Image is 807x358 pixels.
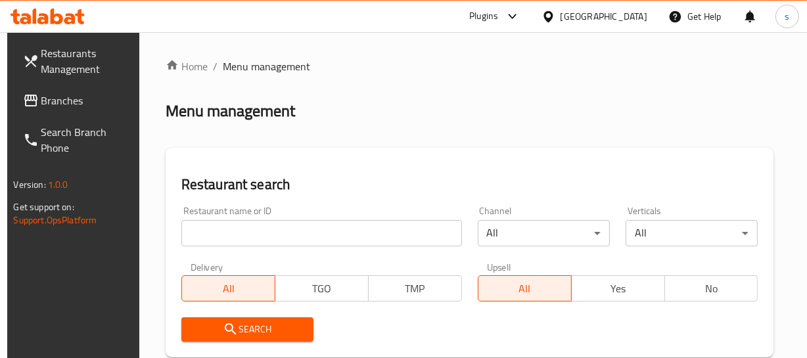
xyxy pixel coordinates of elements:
span: All [484,279,566,298]
button: All [181,275,275,302]
nav: breadcrumb [166,58,774,74]
span: TGO [281,279,363,298]
button: Yes [571,275,665,302]
span: Menu management [223,58,310,74]
label: Delivery [191,262,223,271]
a: Home [166,58,208,74]
span: No [670,279,753,298]
button: Search [181,317,313,342]
div: Plugins [469,9,498,24]
span: Search Branch Phone [41,124,131,156]
span: Search [192,321,303,338]
span: Branches [41,93,131,108]
button: TGO [275,275,369,302]
div: All [478,220,610,246]
h2: Menu management [166,101,295,122]
button: TMP [368,275,462,302]
li: / [213,58,218,74]
label: Upsell [487,262,511,271]
a: Branches [12,85,142,116]
span: Version: [14,176,46,193]
span: 1.0.0 [48,176,68,193]
span: TMP [374,279,457,298]
input: Search for restaurant name or ID.. [181,220,462,246]
div: All [626,220,758,246]
span: Yes [577,279,660,298]
span: s [785,9,789,24]
span: Restaurants Management [41,45,131,77]
a: Restaurants Management [12,37,142,85]
div: [GEOGRAPHIC_DATA] [561,9,647,24]
a: Support.OpsPlatform [14,212,97,229]
a: Search Branch Phone [12,116,142,164]
button: No [664,275,758,302]
span: Get support on: [14,198,74,215]
span: All [187,279,270,298]
button: All [478,275,572,302]
h2: Restaurant search [181,175,758,194]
